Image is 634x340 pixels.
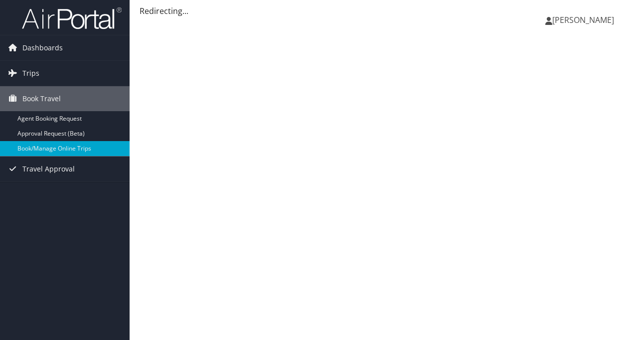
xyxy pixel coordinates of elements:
[22,35,63,60] span: Dashboards
[22,6,122,30] img: airportal-logo.png
[140,5,624,17] div: Redirecting...
[545,5,624,35] a: [PERSON_NAME]
[552,14,614,25] span: [PERSON_NAME]
[22,86,61,111] span: Book Travel
[22,157,75,181] span: Travel Approval
[22,61,39,86] span: Trips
